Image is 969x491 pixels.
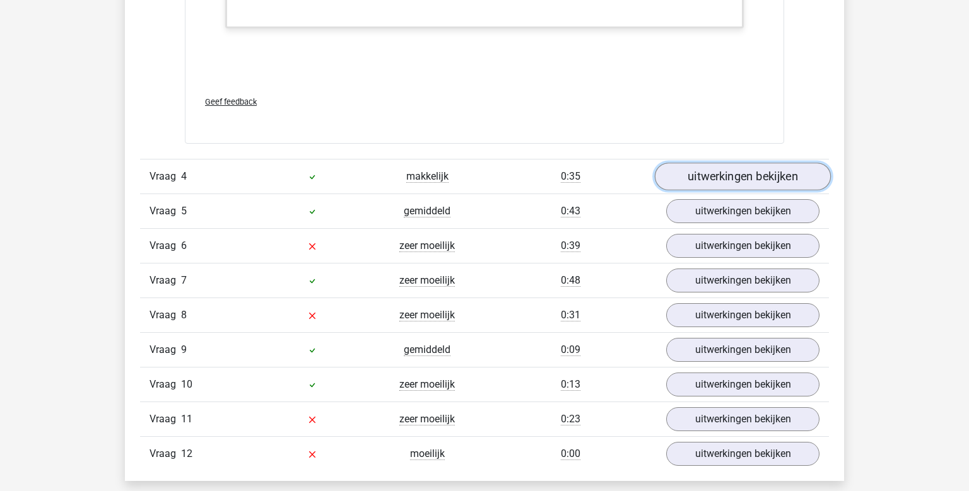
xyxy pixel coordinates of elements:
[561,205,580,217] span: 0:43
[181,344,187,355] span: 9
[666,303,819,327] a: uitwerkingen bekijken
[666,373,819,396] a: uitwerkingen bekijken
[666,407,819,431] a: uitwerkingen bekijken
[150,446,181,461] span: Vraag
[181,448,192,459] span: 12
[666,338,819,362] a: uitwerkingen bekijken
[205,97,257,107] span: Geef feedback
[399,378,455,391] span: zeer moeilijk
[181,378,192,390] span: 10
[561,413,580,425] span: 0:23
[150,342,181,357] span: Vraag
[561,170,580,183] span: 0:35
[399,240,455,252] span: zeer moeilijk
[561,309,580,321] span: 0:31
[150,308,181,323] span: Vraag
[150,377,181,392] span: Vraag
[399,309,455,321] span: zeer moeilijk
[561,240,580,252] span: 0:39
[561,378,580,391] span: 0:13
[404,344,450,356] span: gemiddeld
[150,412,181,427] span: Vraag
[150,204,181,219] span: Vraag
[181,413,192,425] span: 11
[666,269,819,292] a: uitwerkingen bekijken
[181,240,187,251] span: 6
[406,170,449,183] span: makkelijk
[181,170,187,182] span: 4
[150,238,181,253] span: Vraag
[399,413,455,425] span: zeer moeilijk
[399,274,455,287] span: zeer moeilijk
[181,309,187,321] span: 8
[655,163,831,190] a: uitwerkingen bekijken
[410,448,445,460] span: moeilijk
[561,344,580,356] span: 0:09
[150,169,181,184] span: Vraag
[181,274,187,286] span: 7
[666,442,819,466] a: uitwerkingen bekijken
[404,205,450,217] span: gemiddeld
[561,274,580,287] span: 0:48
[666,234,819,258] a: uitwerkingen bekijken
[181,205,187,217] span: 5
[561,448,580,460] span: 0:00
[150,273,181,288] span: Vraag
[666,199,819,223] a: uitwerkingen bekijken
